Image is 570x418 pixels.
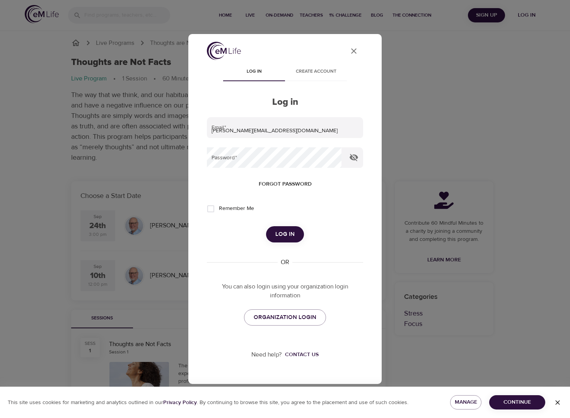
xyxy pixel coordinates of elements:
[207,97,363,108] h2: Log in
[275,229,295,239] span: Log in
[456,398,475,407] span: Manage
[228,68,280,76] span: Log in
[285,351,319,358] div: Contact us
[259,179,312,189] span: Forgot password
[251,350,282,359] p: Need help?
[345,42,363,60] button: close
[219,205,254,213] span: Remember Me
[266,226,304,242] button: Log in
[278,258,292,267] div: OR
[495,398,539,407] span: Continue
[207,42,241,60] img: logo
[207,282,363,300] p: You can also login using your organization login information
[282,351,319,358] a: Contact us
[244,309,326,326] a: ORGANIZATION LOGIN
[254,312,316,322] span: ORGANIZATION LOGIN
[163,399,197,406] b: Privacy Policy
[256,177,315,191] button: Forgot password
[290,68,342,76] span: Create account
[207,63,363,81] div: disabled tabs example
